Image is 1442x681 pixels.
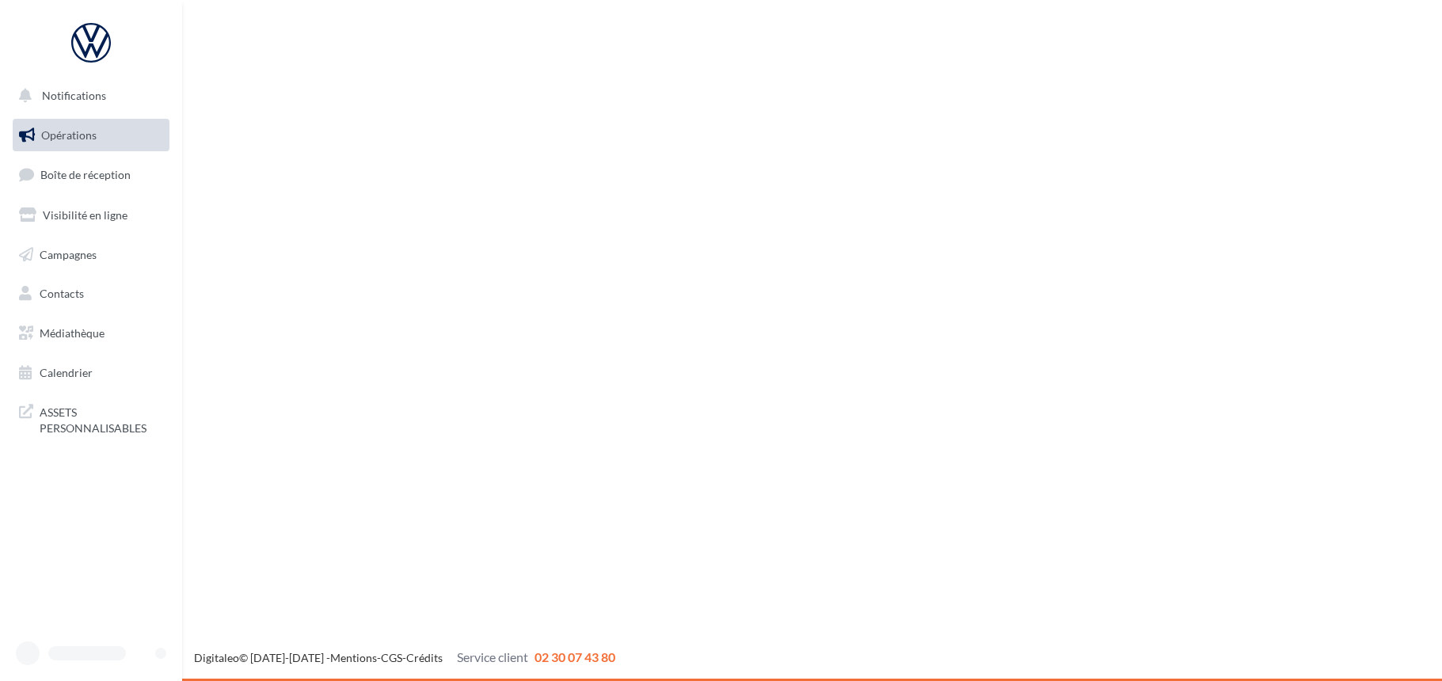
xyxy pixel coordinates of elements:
[10,317,173,350] a: Médiathèque
[381,651,402,664] a: CGS
[194,651,615,664] span: © [DATE]-[DATE] - - -
[40,366,93,379] span: Calendrier
[10,119,173,152] a: Opérations
[43,208,127,222] span: Visibilité en ligne
[10,199,173,232] a: Visibilité en ligne
[40,247,97,261] span: Campagnes
[10,79,166,112] button: Notifications
[457,649,528,664] span: Service client
[10,158,173,192] a: Boîte de réception
[40,168,131,181] span: Boîte de réception
[535,649,615,664] span: 02 30 07 43 80
[40,287,84,300] span: Contacts
[10,395,173,442] a: ASSETS PERSONNALISABLES
[40,401,163,436] span: ASSETS PERSONNALISABLES
[10,238,173,272] a: Campagnes
[10,277,173,310] a: Contacts
[42,89,106,102] span: Notifications
[330,651,377,664] a: Mentions
[40,326,105,340] span: Médiathèque
[10,356,173,390] a: Calendrier
[41,128,97,142] span: Opérations
[194,651,239,664] a: Digitaleo
[406,651,443,664] a: Crédits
